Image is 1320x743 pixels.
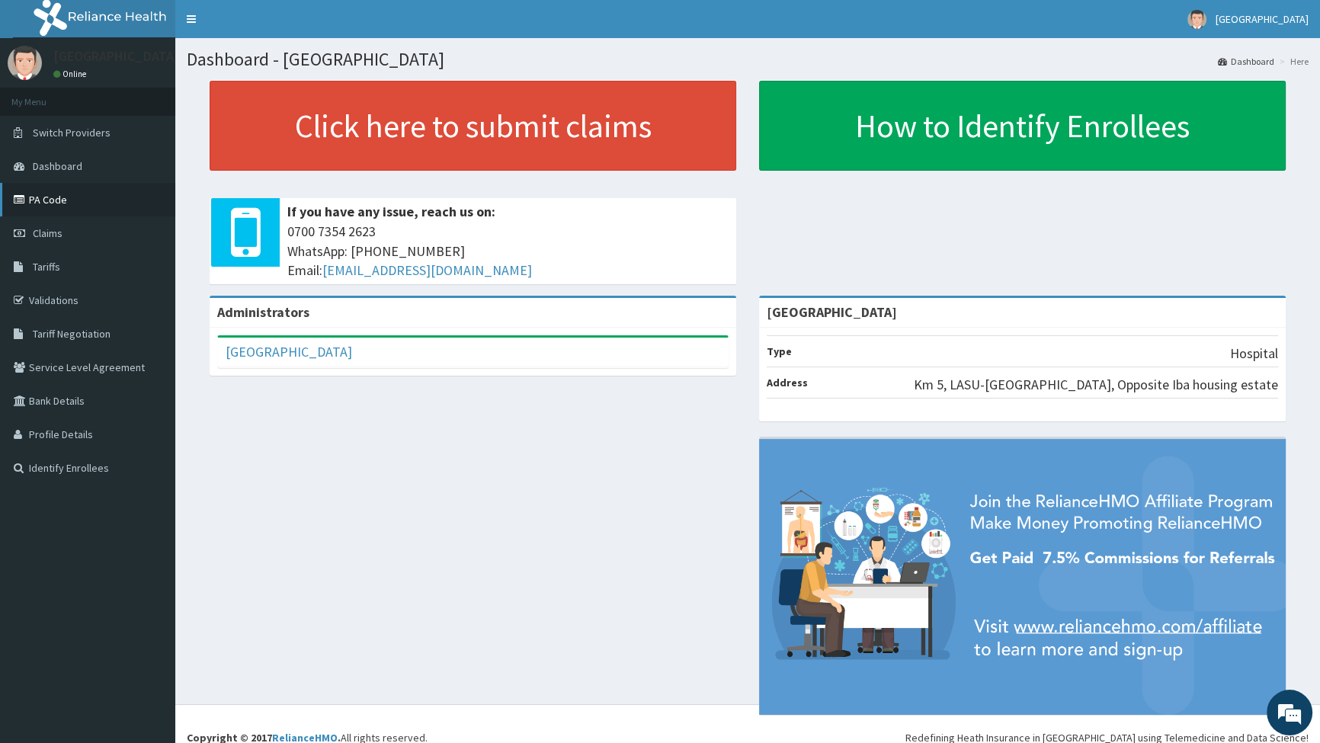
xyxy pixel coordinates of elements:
[8,46,42,80] img: User Image
[33,159,82,173] span: Dashboard
[767,376,808,389] b: Address
[1216,12,1309,26] span: [GEOGRAPHIC_DATA]
[759,81,1286,171] a: How to Identify Enrollees
[767,303,897,321] strong: [GEOGRAPHIC_DATA]
[28,76,62,114] img: d_794563401_company_1708531726252_794563401
[759,439,1286,715] img: provider-team-banner.png
[914,375,1278,395] p: Km 5, LASU-[GEOGRAPHIC_DATA], Opposite Iba housing estate
[287,222,729,280] span: 0700 7354 2623 WhatsApp: [PHONE_NUMBER] Email:
[1230,344,1278,363] p: Hospital
[33,126,111,139] span: Switch Providers
[287,203,495,220] b: If you have any issue, reach us on:
[79,85,256,105] div: Chat with us now
[33,260,60,274] span: Tariffs
[88,192,210,346] span: We're online!
[210,81,736,171] a: Click here to submit claims
[8,416,290,469] textarea: Type your message and hit 'Enter'
[187,50,1309,69] h1: Dashboard - [GEOGRAPHIC_DATA]
[1187,10,1206,29] img: User Image
[322,261,532,279] a: [EMAIL_ADDRESS][DOMAIN_NAME]
[250,8,287,44] div: Minimize live chat window
[226,343,352,360] a: [GEOGRAPHIC_DATA]
[1276,55,1309,68] li: Here
[33,327,111,341] span: Tariff Negotiation
[53,69,90,79] a: Online
[1218,55,1274,68] a: Dashboard
[217,303,309,321] b: Administrators
[33,226,62,240] span: Claims
[767,344,792,358] b: Type
[53,50,179,63] p: [GEOGRAPHIC_DATA]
